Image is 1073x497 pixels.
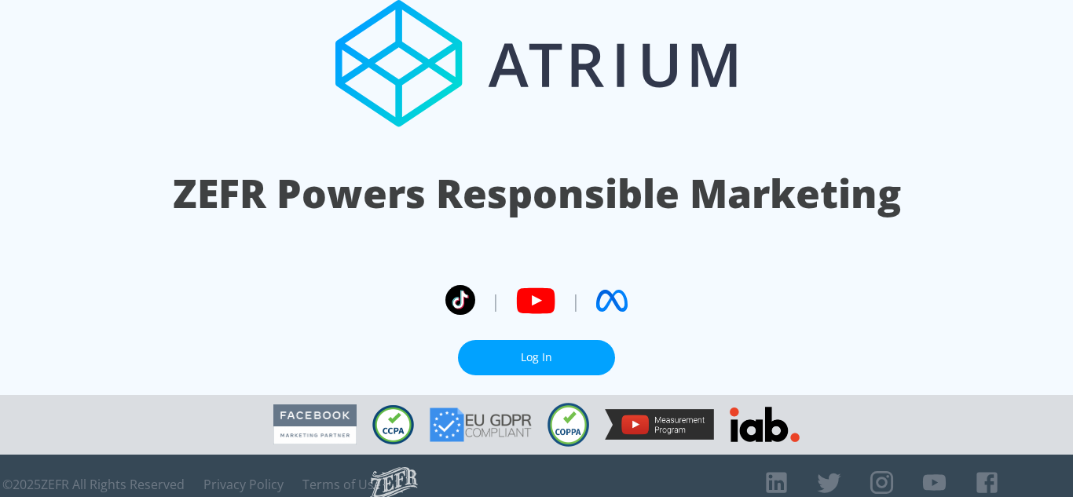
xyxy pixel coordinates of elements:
img: Facebook Marketing Partner [273,404,357,444]
img: CCPA Compliant [372,405,414,444]
span: © 2025 ZEFR All Rights Reserved [2,477,185,492]
span: | [571,289,580,312]
h1: ZEFR Powers Responsible Marketing [173,166,901,221]
img: IAB [730,407,800,442]
a: Terms of Use [302,477,381,492]
a: Log In [458,340,615,375]
img: YouTube Measurement Program [605,409,714,440]
img: COPPA Compliant [547,403,589,447]
span: | [491,289,500,312]
a: Privacy Policy [203,477,284,492]
img: GDPR Compliant [430,407,532,442]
